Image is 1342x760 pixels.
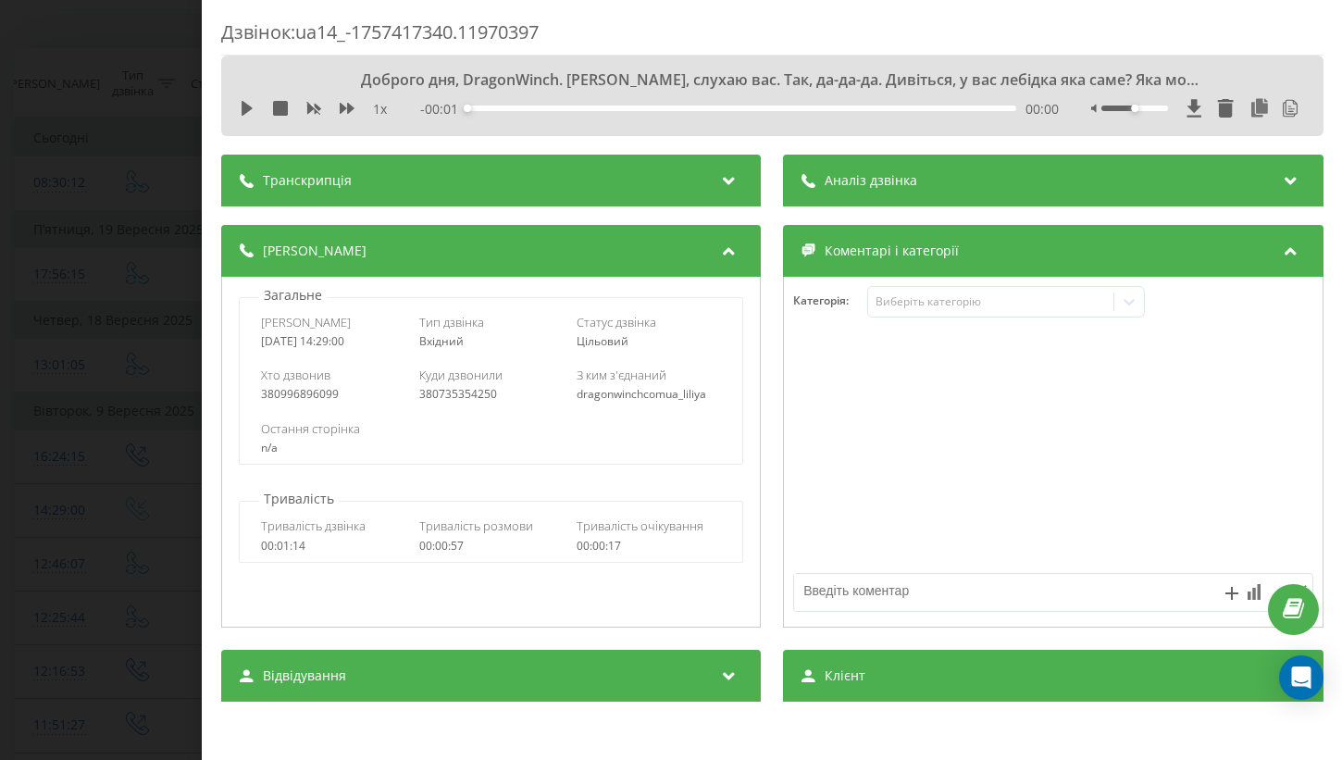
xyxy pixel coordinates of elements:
[261,442,721,455] div: n/a
[261,517,366,534] span: Тривалість дзвінка
[418,517,532,534] span: Тривалість розмови
[261,314,351,330] span: [PERSON_NAME]
[577,517,703,534] span: Тривалість очікування
[464,105,471,112] div: Accessibility label
[418,388,563,401] div: 380735354250
[263,171,352,190] span: Транскрипція
[373,100,387,118] span: 1 x
[577,388,721,401] div: dragonwinchcomua_liliya
[418,367,502,383] span: Куди дзвонили
[420,100,467,118] span: - 00:01
[1131,105,1138,112] div: Accessibility label
[1279,655,1323,700] div: Open Intercom Messenger
[577,333,628,349] span: Цільовий
[577,314,656,330] span: Статус дзвінка
[261,420,360,437] span: Остання сторінка
[577,367,666,383] span: З ким з'єднаний
[261,335,405,348] div: [DATE] 14:29:00
[793,294,867,307] h4: Категорія :
[875,294,1106,309] div: Виберіть категорію
[263,242,367,260] span: [PERSON_NAME]
[418,314,483,330] span: Тип дзвінка
[418,333,463,349] span: Вхідний
[261,388,405,401] div: 380996896099
[418,540,563,553] div: 00:00:57
[261,367,330,383] span: Хто дзвонив
[577,540,721,553] div: 00:00:17
[259,286,327,305] p: Загальне
[261,540,405,553] div: 00:01:14
[1025,100,1059,118] span: 00:00
[825,667,865,685] span: Клієнт
[259,490,339,508] p: Тривалість
[825,242,959,260] span: Коментарі і категорії
[263,667,346,685] span: Відвідування
[342,69,1201,90] div: Доброго дня, DragonWinch. [PERSON_NAME], слухаю вас. Так, да-да-да. Дивіться, у вас лебідка яка с...
[825,171,917,190] span: Аналіз дзвінка
[221,19,1323,56] div: Дзвінок : ua14_-1757417340.11970397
